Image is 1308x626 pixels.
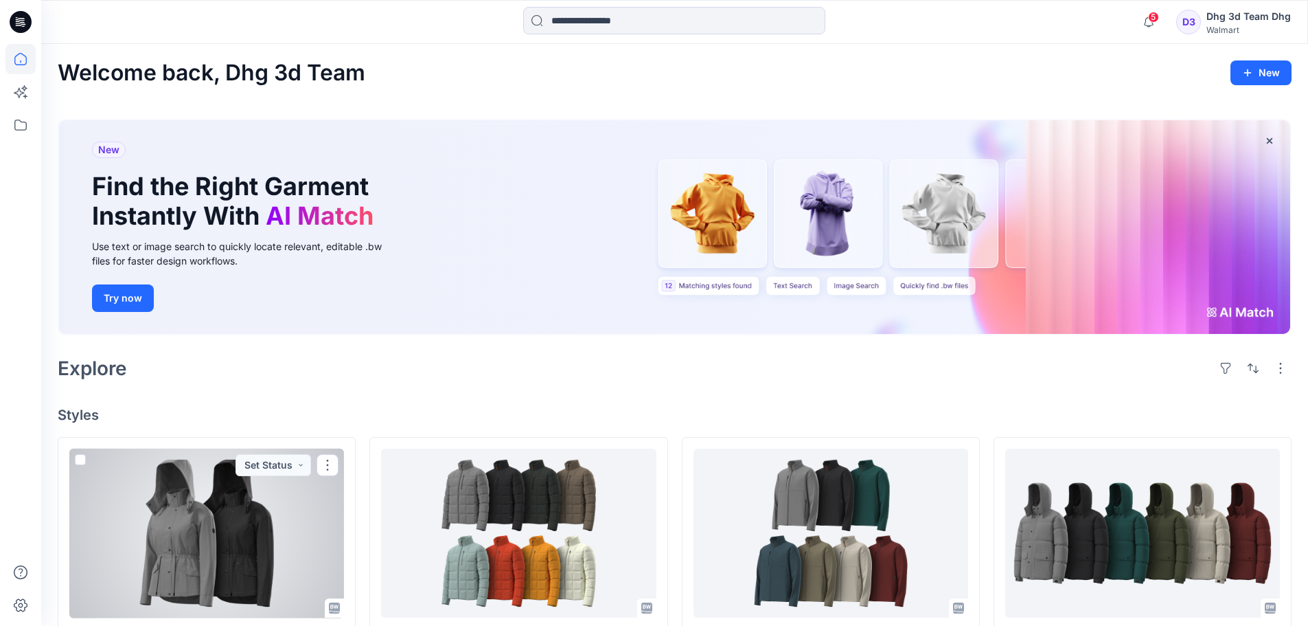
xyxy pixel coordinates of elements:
div: Dhg 3d Team Dhg [1206,8,1291,25]
div: D3 [1176,10,1201,34]
h4: Styles [58,407,1292,423]
span: AI Match [266,201,374,231]
span: 5 [1148,12,1159,23]
button: Try now [92,284,154,312]
a: DHG26D-MO0017 OZARK TRAIL LIGT WIGHT PUFFER JACKET OPT 2 [381,449,656,618]
a: DHG26D-WO001-Walmart Ozark Trail - Women’s Outerwear - Better Rain Jacket [69,449,344,618]
h2: Welcome back, Dhg 3d Team [58,60,365,86]
div: Walmart [1206,25,1291,35]
span: New [98,142,119,158]
div: Use text or image search to quickly locate relevant, editable .bw files for faster design workflows. [92,239,401,268]
a: DHG26D-MO0018 OZARK TRAIL HOODED PUFFER JACKET OPT 1 [1005,449,1280,618]
a: DHG26D-MO0011-OZARK TRAIL SOTFSHELL JACKET [693,449,968,618]
button: New [1230,60,1292,85]
h2: Explore [58,357,127,379]
h1: Find the Right Garment Instantly With [92,172,380,231]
